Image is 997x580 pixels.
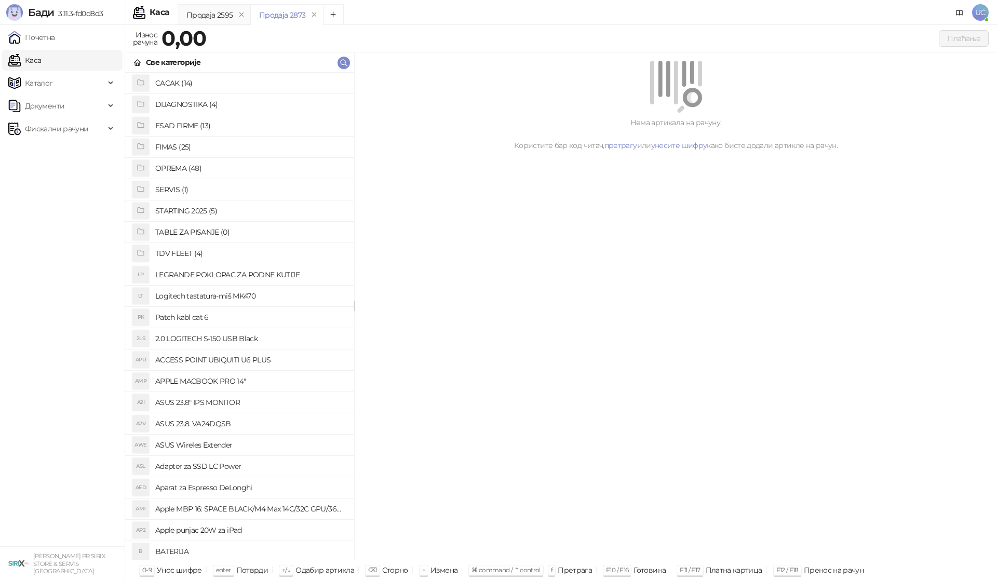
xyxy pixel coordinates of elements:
[186,9,233,21] div: Продаја 2595
[155,224,346,240] h4: TABLE ZA PISANJE (0)
[604,141,637,150] a: претрагу
[132,415,149,432] div: A2V
[155,479,346,496] h4: Aparat za Espresso DeLonghi
[155,330,346,347] h4: 2.0 LOGITECH S-150 USB Black
[155,139,346,155] h4: FIMAS (25)
[155,373,346,389] h4: APPLE MACBOOK PRO 14"
[132,458,149,475] div: ASL
[706,563,762,577] div: Платна картица
[155,458,346,475] h4: Adapter za SSD LC Power
[131,28,159,49] div: Износ рачуна
[367,117,985,151] div: Нема артикала на рачуну. Користите бар код читач, или како бисте додали артикле на рачун.
[236,563,268,577] div: Потврди
[368,566,376,574] span: ⌫
[155,437,346,453] h4: ASUS Wireles Extender
[132,330,149,347] div: 2LS
[155,181,346,198] h4: SERVIS (1)
[939,30,989,47] button: Плаћање
[155,543,346,560] h4: BATERIJA
[25,73,53,93] span: Каталог
[155,288,346,304] h4: Logitech tastatura-miš MK470
[259,9,305,21] div: Продаја 2873
[132,543,149,560] div: B
[155,309,346,326] h4: Patch kabl cat 6
[132,309,149,326] div: PK
[651,141,707,150] a: унесите шифру
[132,288,149,304] div: LT
[146,57,200,68] div: Све категорије
[155,117,346,134] h4: ESAD FIRME (13)
[155,501,346,517] h4: Apple MBP 16: SPACE BLACK/M4 Max 14C/32C GPU/36GB/1T-ZEE
[142,566,152,574] span: 0-9
[25,118,88,139] span: Фискални рачуни
[680,566,700,574] span: F11 / F17
[132,266,149,283] div: LP
[776,566,799,574] span: F12 / F18
[422,566,425,574] span: +
[28,6,54,19] span: Бади
[155,160,346,177] h4: OPREMA (48)
[132,479,149,496] div: AED
[155,266,346,283] h4: LEGRANDE POKLOPAC ZA PODNE KUTIJE
[606,566,628,574] span: F10 / F16
[25,96,64,116] span: Документи
[155,203,346,219] h4: STARTING 2025 (5)
[155,75,346,91] h4: CACAK (14)
[132,394,149,411] div: A2I
[132,522,149,538] div: AP2
[295,563,354,577] div: Одабир артикла
[157,563,202,577] div: Унос шифре
[155,245,346,262] h4: TDV FLEET (4)
[558,563,592,577] div: Претрага
[382,563,408,577] div: Сторно
[155,394,346,411] h4: ASUS 23.8" IPS MONITOR
[155,522,346,538] h4: Apple punjac 20W za iPad
[132,352,149,368] div: APU
[6,4,23,21] img: Logo
[430,563,457,577] div: Измена
[132,501,149,517] div: AM1
[8,50,41,71] a: Каса
[161,25,206,51] strong: 0,00
[150,8,169,17] div: Каса
[235,10,248,19] button: remove
[323,4,344,25] button: Add tab
[951,4,968,21] a: Документација
[282,566,290,574] span: ↑/↓
[125,73,354,560] div: grid
[551,566,553,574] span: f
[54,9,103,18] span: 3.11.3-fd0d8d3
[33,552,105,575] small: [PERSON_NAME] PR SIRIX STORE & SERVIS [GEOGRAPHIC_DATA]
[132,373,149,389] div: AMP
[972,4,989,21] span: UĆ
[155,415,346,432] h4: ASUS 23.8. VA24DQSB
[132,437,149,453] div: AWE
[216,566,231,574] span: enter
[471,566,541,574] span: ⌘ command / ⌃ control
[155,96,346,113] h4: DIJAGNOSTIKA (4)
[8,27,55,48] a: Почетна
[804,563,864,577] div: Пренос на рачун
[634,563,666,577] div: Готовина
[8,553,29,574] img: 64x64-companyLogo-cb9a1907-c9b0-4601-bb5e-5084e694c383.png
[307,10,321,19] button: remove
[155,352,346,368] h4: ACCESS POINT UBIQUITI U6 PLUS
